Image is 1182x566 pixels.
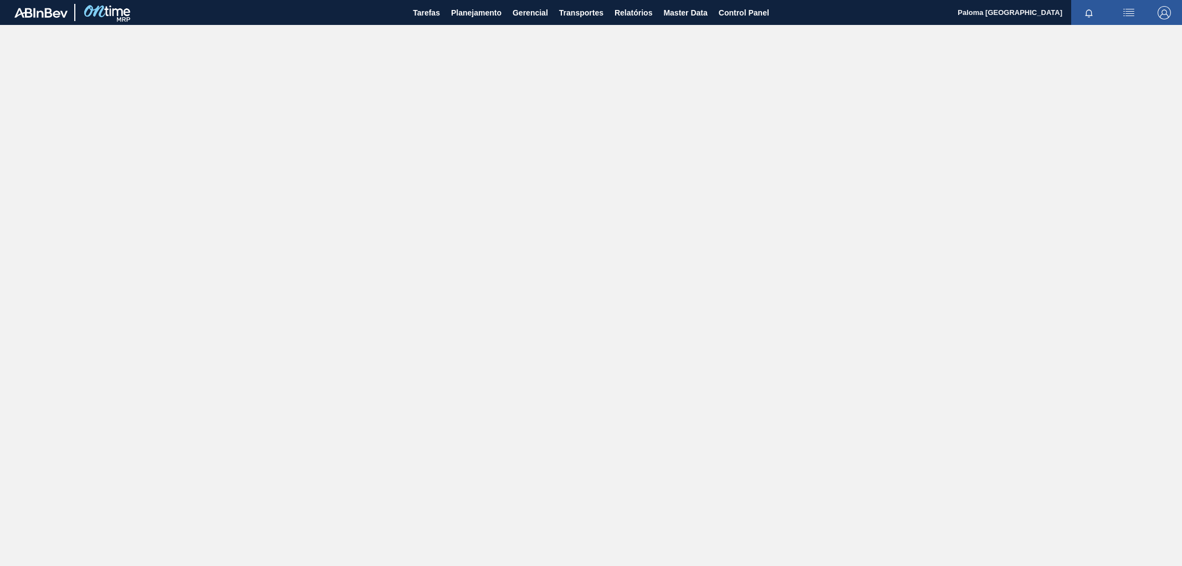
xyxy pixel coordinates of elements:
span: Planejamento [451,6,502,19]
span: Tarefas [413,6,440,19]
span: Gerencial [513,6,548,19]
img: userActions [1122,6,1135,19]
span: Transportes [559,6,603,19]
span: Master Data [663,6,707,19]
span: Control Panel [719,6,769,19]
img: Logout [1158,6,1171,19]
img: TNhmsLtSVTkK8tSr43FrP2fwEKptu5GPRR3wAAAABJRU5ErkJggg== [14,8,68,18]
span: Relatórios [615,6,652,19]
button: Notificações [1071,5,1107,21]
